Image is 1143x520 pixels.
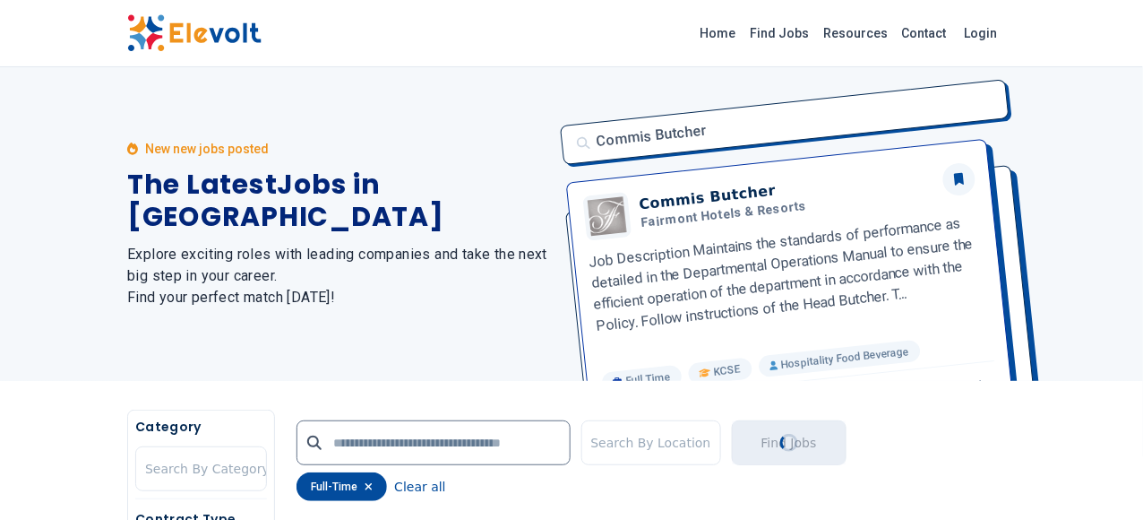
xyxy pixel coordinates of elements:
[732,420,847,465] button: Find JobsLoading...
[127,169,550,233] h1: The Latest Jobs in [GEOGRAPHIC_DATA]
[692,19,743,48] a: Home
[127,244,550,308] h2: Explore exciting roles with leading companies and take the next big step in your career. Find you...
[895,19,954,48] a: Contact
[296,472,387,501] div: full-time
[743,19,816,48] a: Find Jobs
[127,14,262,52] img: Elevolt
[145,140,269,158] p: New new jobs posted
[816,19,895,48] a: Resources
[954,15,1009,51] a: Login
[1053,434,1143,520] iframe: Chat Widget
[778,432,800,455] div: Loading...
[135,418,267,436] h5: Category
[394,472,445,501] button: Clear all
